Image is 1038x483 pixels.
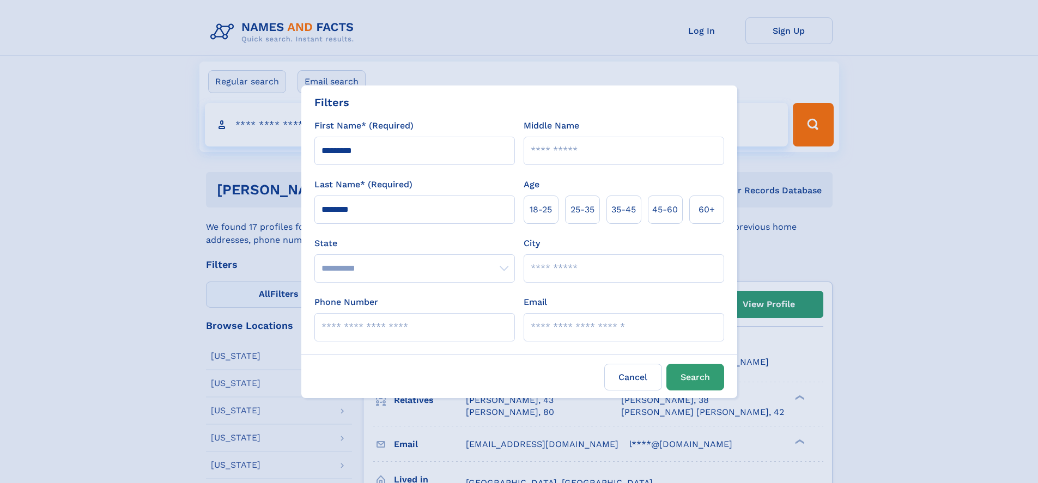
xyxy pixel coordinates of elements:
label: Phone Number [314,296,378,309]
label: Age [524,178,539,191]
span: 35‑45 [611,203,636,216]
span: 18‑25 [530,203,552,216]
span: 25‑35 [570,203,594,216]
span: 45‑60 [652,203,678,216]
span: 60+ [699,203,715,216]
div: Filters [314,94,349,111]
label: Cancel [604,364,662,390]
label: First Name* (Required) [314,119,414,132]
label: City [524,237,540,250]
label: Email [524,296,547,309]
label: Middle Name [524,119,579,132]
label: State [314,237,515,250]
label: Last Name* (Required) [314,178,412,191]
button: Search [666,364,724,390]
